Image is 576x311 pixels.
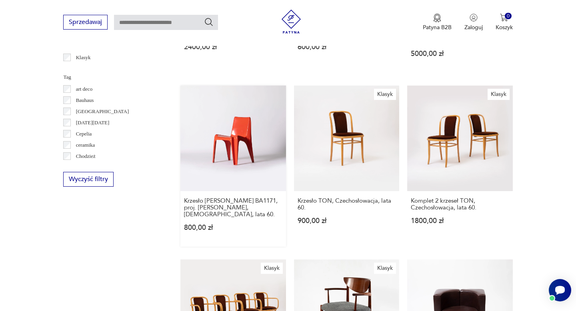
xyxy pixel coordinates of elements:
[76,141,95,150] p: ceramika
[294,86,399,246] a: KlasykKrzesło TON, Czechosłowacja, lata 60.Krzesło TON, Czechosłowacja, lata 60.900,00 zł
[423,14,452,31] a: Ikona medaluPatyna B2B
[298,44,396,50] p: 600,00 zł
[76,152,96,161] p: Chodzież
[464,14,483,31] button: Zaloguj
[500,14,508,22] img: Ikona koszyka
[298,217,396,224] p: 900,00 zł
[423,14,452,31] button: Patyna B2B
[184,224,282,231] p: 800,00 zł
[411,217,509,224] p: 1800,00 zł
[411,50,509,57] p: 5000,00 zł
[63,73,161,82] p: Tag
[184,197,282,218] h3: Krzesło [PERSON_NAME] BA1171, proj. [PERSON_NAME], [DEMOGRAPHIC_DATA], lata 60.
[63,15,108,30] button: Sprzedawaj
[184,44,282,50] p: 2400,00 zł
[464,24,483,31] p: Zaloguj
[423,24,452,31] p: Patyna B2B
[298,197,396,211] h3: Krzesło TON, Czechosłowacja, lata 60.
[63,172,114,187] button: Wyczyść filtry
[76,53,91,62] p: Klasyk
[496,14,513,31] button: 0Koszyk
[279,10,303,34] img: Patyna - sklep z meblami i dekoracjami vintage
[76,118,110,127] p: [DATE][DATE]
[76,107,129,116] p: [GEOGRAPHIC_DATA]
[433,14,441,22] img: Ikona medalu
[411,197,509,211] h3: Komplet 2 krzeseł TON, Czechosłowacja, lata 60.
[470,14,478,22] img: Ikonka użytkownika
[76,96,94,105] p: Bauhaus
[76,130,92,138] p: Cepelia
[180,86,286,246] a: Krzesło Bofinger BA1171, proj. Helmut Batzner, Niemcy, lata 60.Krzesło [PERSON_NAME] BA1171, proj...
[76,163,95,172] p: Ćmielów
[204,17,214,27] button: Szukaj
[496,24,513,31] p: Koszyk
[505,13,512,20] div: 0
[63,20,108,26] a: Sprzedawaj
[549,279,571,301] iframe: Smartsupp widget button
[407,86,512,246] a: KlasykKomplet 2 krzeseł TON, Czechosłowacja, lata 60.Komplet 2 krzeseł TON, Czechosłowacja, lata ...
[76,85,93,94] p: art deco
